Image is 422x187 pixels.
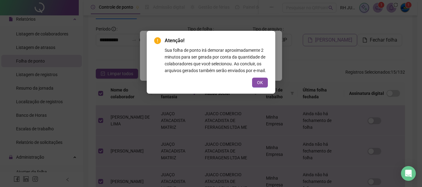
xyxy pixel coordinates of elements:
[165,37,268,44] span: Atenção!
[154,37,161,44] span: exclamation-circle
[165,47,268,74] div: Sua folha de ponto irá demorar aproximadamente 2 minutos para ser gerada por conta da quantidade ...
[252,78,268,87] button: OK
[401,166,416,181] div: Open Intercom Messenger
[257,79,263,86] span: OK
